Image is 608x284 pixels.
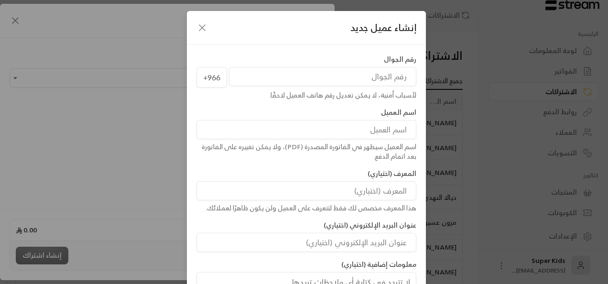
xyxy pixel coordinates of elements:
[384,55,416,64] label: رقم الجوال
[196,90,416,100] div: لأسباب أمنية، لا يمكن تعديل رقم هاتف العميل لاحقًا.
[196,142,416,161] div: اسم العميل سيظهر في الفاتورة المصدرة (PDF)، ولا يمكن تغييره على الفاتورة بعد اتمام الدفع.
[196,120,416,139] input: اسم العميل
[196,181,416,200] input: المعرف (اختياري)
[324,220,416,230] label: عنوان البريد الإلكتروني (اختياري)
[381,108,416,117] label: اسم العميل
[341,260,416,269] label: معلومات إضافية (اختياري)
[196,203,416,213] div: هذا المعرف مخصص لك فقط لتتعرف على العميل ولن يكون ظاهرًا لعملائك.
[196,67,227,88] span: +966
[229,67,416,86] input: رقم الجوال
[350,21,416,35] span: إنشاء عميل جديد
[368,169,416,178] label: المعرف (اختياري)
[196,233,416,252] input: عنوان البريد الإلكتروني (اختياري)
